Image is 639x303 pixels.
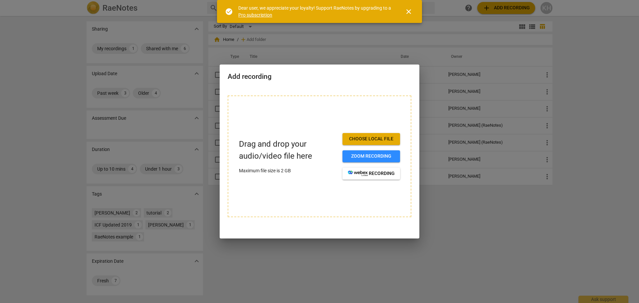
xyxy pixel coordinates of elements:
span: Zoom recording [348,153,395,160]
p: Maximum file size is 2 GB [239,167,337,174]
button: Zoom recording [342,150,400,162]
button: Choose local file [342,133,400,145]
span: close [405,8,413,16]
span: Choose local file [348,136,395,142]
div: Dear user, we appreciate your loyalty! Support RaeNotes by upgrading to a [238,5,393,18]
p: Drag and drop your audio/video file here [239,138,337,162]
span: check_circle [225,8,233,16]
a: Pro subscription [238,12,272,18]
h2: Add recording [228,73,411,81]
button: Close [401,4,417,20]
span: recording [348,170,395,177]
button: recording [342,168,400,180]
